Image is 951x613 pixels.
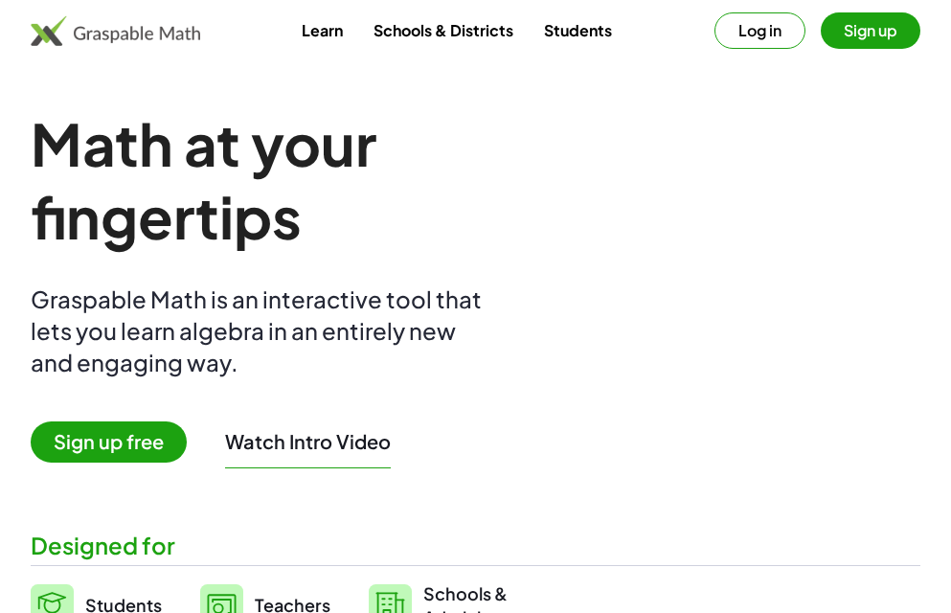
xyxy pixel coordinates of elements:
div: Graspable Math is an interactive tool that lets you learn algebra in an entirely new and engaging... [31,284,490,378]
span: Sign up free [31,421,187,463]
button: Log in [714,12,805,49]
button: Sign up [821,12,920,49]
a: Learn [286,12,358,48]
a: Students [529,12,627,48]
button: Watch Intro Video [225,429,391,454]
a: Schools & Districts [358,12,529,48]
h1: Math at your fingertips [31,107,640,253]
div: Designed for [31,530,920,561]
